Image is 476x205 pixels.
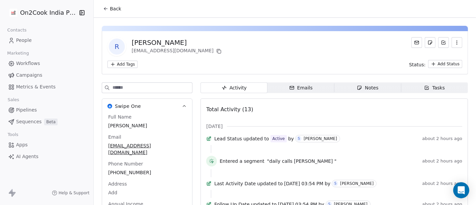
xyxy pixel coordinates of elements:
span: about 2 hours ago [422,181,462,186]
a: Apps [5,139,88,150]
div: S [334,181,336,186]
div: Emails [289,84,313,91]
span: about 2 hours ago [422,136,462,141]
span: Total Activity (13) [206,106,253,113]
span: Beta [44,119,58,125]
div: [PERSON_NAME] [132,38,223,47]
img: Swipe One [107,104,112,109]
span: "daily calls [PERSON_NAME] " [267,158,336,164]
span: [EMAIL_ADDRESS][DOMAIN_NAME] [108,142,186,156]
a: Campaigns [5,70,88,81]
button: Back [99,3,125,15]
span: Lead Status [214,135,242,142]
div: Open Intercom Messenger [453,182,469,198]
span: Status: [409,61,425,68]
div: Tasks [424,84,445,91]
a: Metrics & Events [5,81,88,92]
span: by [325,180,330,187]
button: Add Tags [107,61,138,68]
div: Active [272,135,285,142]
div: [PERSON_NAME] [340,181,374,186]
span: updated to [257,180,283,187]
span: Email [107,134,123,140]
div: S [298,136,300,141]
a: AI Agents [5,151,88,162]
span: Phone Number [107,160,144,167]
span: On2Cook India Pvt. Ltd. [20,8,77,17]
span: Contacts [4,25,29,35]
span: Last Activity Date [214,180,256,187]
span: [DATE] 03:54 PM [284,180,323,187]
span: Entered a segment [220,158,264,164]
span: Address [107,181,128,187]
span: Apps [16,141,28,148]
span: Back [110,5,121,12]
a: People [5,35,88,46]
span: Sequences [16,118,42,125]
span: Sales [5,95,22,105]
span: Metrics & Events [16,83,56,90]
div: [EMAIL_ADDRESS][DOMAIN_NAME] [132,47,223,55]
a: Help & Support [52,190,89,196]
a: Workflows [5,58,88,69]
span: about 2 hours ago [422,158,462,164]
span: Help & Support [59,190,89,196]
span: Tools [5,130,21,140]
span: Add [108,189,186,196]
span: Workflows [16,60,40,67]
span: R [109,39,125,55]
span: Marketing [4,48,32,58]
span: [DATE] [206,123,223,130]
a: SequencesBeta [5,116,88,127]
span: by [288,135,294,142]
button: On2Cook India Pvt. Ltd. [8,7,74,18]
span: Campaigns [16,72,42,79]
button: Swipe OneSwipe One [102,99,192,114]
a: Pipelines [5,105,88,116]
div: [PERSON_NAME] [304,136,337,141]
span: Pipelines [16,107,37,114]
span: Full Name [107,114,133,120]
div: Notes [357,84,378,91]
img: on2cook%20logo-04%20copy.jpg [9,9,17,17]
button: Add Status [428,60,462,68]
span: AI Agents [16,153,38,160]
span: Swipe One [115,103,141,110]
span: updated to [243,135,269,142]
span: [PHONE_NUMBER] [108,169,186,176]
span: [PERSON_NAME] [108,122,186,129]
span: People [16,37,32,44]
